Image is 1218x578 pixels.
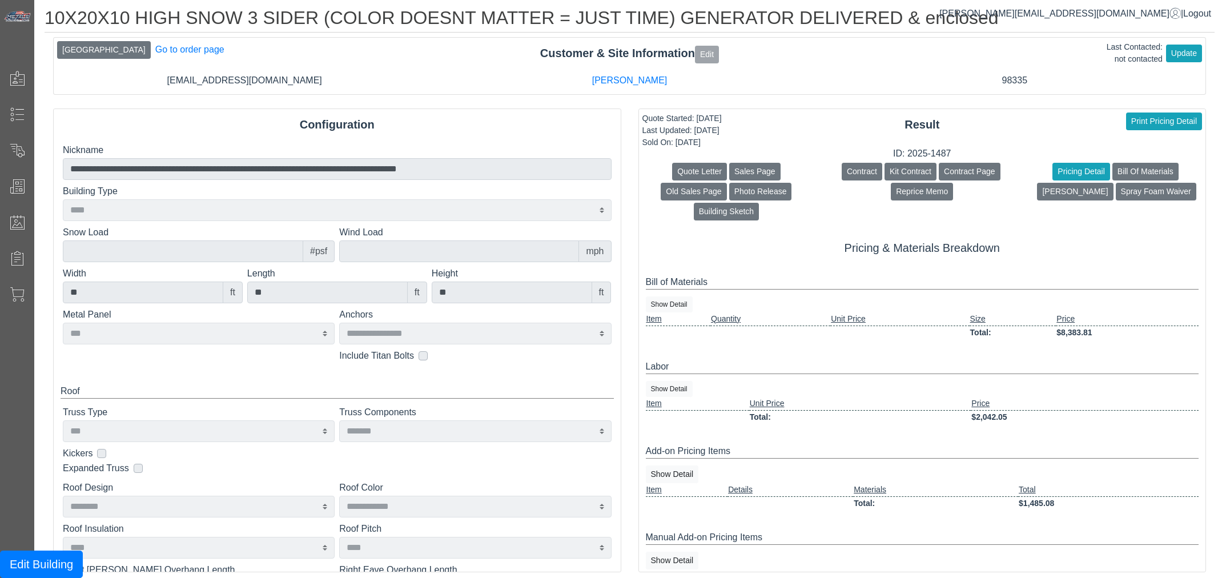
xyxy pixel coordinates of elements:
[646,397,749,411] td: Item
[939,7,1211,21] div: |
[63,481,335,495] label: Roof Design
[63,406,335,419] label: Truss Type
[63,184,612,198] label: Building Type
[1018,483,1199,497] td: Total
[646,381,693,397] button: Show Detail
[339,406,611,419] label: Truss Components
[971,397,1199,411] td: Price
[592,282,612,303] div: ft
[63,461,129,475] label: Expanded Truss
[63,447,93,460] label: Kickers
[247,267,427,280] label: Length
[339,481,611,495] label: Roof Color
[639,147,1206,160] div: ID: 2025-1487
[646,360,1199,374] div: Labor
[642,137,722,148] div: Sold On: [DATE]
[853,483,1018,497] td: Materials
[1052,163,1110,180] button: Pricing Detail
[592,75,668,85] a: [PERSON_NAME]
[54,45,1205,63] div: Customer & Site Information
[432,267,612,280] label: Height
[646,483,728,497] td: Item
[672,163,727,180] button: Quote Letter
[339,522,611,536] label: Roof Pitch
[63,308,335,322] label: Metal Panel
[939,9,1181,18] a: [PERSON_NAME][EMAIL_ADDRESS][DOMAIN_NAME]
[407,282,427,303] div: ft
[339,226,611,239] label: Wind Load
[57,41,151,59] button: [GEOGRAPHIC_DATA]
[223,282,243,303] div: ft
[1107,41,1163,65] div: Last Contacted: not contacted
[694,203,759,220] button: Building Sketch
[830,312,969,326] td: Unit Price
[646,465,699,483] button: Show Detail
[710,312,830,326] td: Quantity
[639,116,1206,133] div: Result
[63,522,335,536] label: Roof Insulation
[727,483,853,497] td: Details
[61,384,614,399] div: Roof
[303,240,335,262] div: #psf
[939,163,1000,180] button: Contract Page
[842,163,882,180] button: Contract
[63,226,335,239] label: Snow Load
[646,444,1199,459] div: Add-on Pricing Items
[1018,496,1199,510] td: $1,485.08
[642,125,722,137] div: Last Updated: [DATE]
[885,163,936,180] button: Kit Contract
[695,46,719,63] button: Edit
[1037,183,1113,200] button: [PERSON_NAME]
[339,349,414,363] label: Include Titan Bolts
[1112,163,1179,180] button: Bill Of Materials
[646,552,699,569] button: Show Detail
[749,410,971,424] td: Total:
[642,113,722,125] div: Quote Started: [DATE]
[646,531,1199,545] div: Manual Add-on Pricing Items
[646,296,693,312] button: Show Detail
[578,240,611,262] div: mph
[1126,113,1202,130] button: Print Pricing Detail
[646,275,1199,290] div: Bill of Materials
[749,397,971,411] td: Unit Price
[853,496,1018,510] td: Total:
[339,308,611,322] label: Anchors
[1116,183,1196,200] button: Spray Foam Waiver
[822,74,1207,87] div: 98335
[3,10,32,23] img: Metals Direct Inc Logo
[52,74,437,87] div: [EMAIL_ADDRESS][DOMAIN_NAME]
[155,45,224,54] a: Go to order page
[646,312,711,326] td: Item
[1183,9,1211,18] span: Logout
[729,163,781,180] button: Sales Page
[970,312,1056,326] td: Size
[45,7,1215,33] h1: 10X20X10 HIGH SNOW 3 SIDER (COLOR DOESNT MATTER = JUST TIME) GENERATOR DELIVERED & enclosed
[63,563,335,577] label: Front [PERSON_NAME] Overhang Length
[63,143,612,157] label: Nickname
[1056,326,1199,339] td: $8,383.81
[729,183,792,200] button: Photo Release
[971,410,1199,424] td: $2,042.05
[63,267,243,280] label: Width
[54,116,621,133] div: Configuration
[661,183,726,200] button: Old Sales Page
[1056,312,1199,326] td: Price
[970,326,1056,339] td: Total:
[1166,45,1202,62] button: Update
[646,241,1199,255] h5: Pricing & Materials Breakdown
[339,563,611,577] label: Right Eave Overhang Length
[891,183,953,200] button: Reprice Memo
